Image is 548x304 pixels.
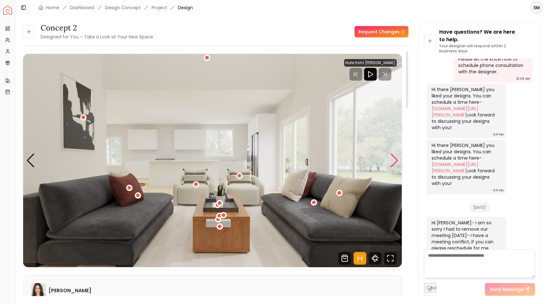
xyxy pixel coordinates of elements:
span: Design [178,4,193,11]
button: SM [530,1,543,14]
div: Please let me know how to schedule phone consultation with the designer. [458,56,526,75]
a: Dashboard [70,4,94,11]
div: 6:11 PM [493,187,504,194]
a: Project [152,4,167,11]
span: [DATE] [469,203,490,212]
img: Angela Amore [31,283,46,298]
div: 12:09 AM [516,76,530,82]
svg: Hotspots Toggle [354,252,366,265]
div: Hi there [PERSON_NAME] you liked your designs. You can schedule a time here- Look forward to disc... [432,142,500,187]
div: 2 / 5 [23,54,402,267]
img: Design Render 2 [23,54,402,267]
a: [DOMAIN_NAME][URL][PERSON_NAME] [432,161,479,174]
nav: breadcrumb [38,4,193,11]
div: 6:11 PM [493,131,504,138]
a: Request Changes [355,26,408,37]
svg: Play [367,70,374,78]
svg: 360 View [369,252,382,265]
div: Hi [PERSON_NAME]- I am so sorry I had to remove our meeting [DATE]- I have a meeting conflict, if... [432,220,500,258]
p: Have questions? We are here to help. [439,28,535,43]
p: Your designer will respond within 2 business days. [439,43,535,54]
div: Note from [PERSON_NAME] [344,59,397,67]
div: Next slide [390,154,399,168]
h3: concept 2 [41,23,153,33]
li: Design Concept [105,4,141,11]
img: Spacejoy Logo [3,6,12,15]
div: Previous slide [26,154,35,168]
h6: [PERSON_NAME] [49,287,91,294]
a: Spacejoy [3,6,12,15]
svg: Shop Products from this design [338,252,351,265]
a: Home [46,4,59,11]
svg: Fullscreen [384,252,397,265]
small: Designed for You – Take a Look at Your New Space [41,34,153,40]
div: Hi there [PERSON_NAME] you liked your designs. You can schedule a time here- Look forward to disc... [432,86,500,131]
span: SM [531,2,542,13]
a: [DOMAIN_NAME][URL][PERSON_NAME] [432,105,479,118]
div: Carousel [23,54,402,267]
